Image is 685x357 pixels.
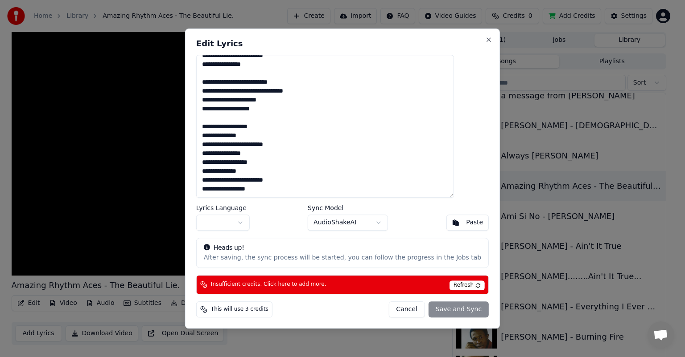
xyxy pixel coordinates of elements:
[450,280,485,290] span: Refresh
[211,281,326,288] span: Insufficient credits. Click here to add more.
[446,215,489,231] button: Paste
[308,205,388,211] label: Sync Model
[196,40,489,48] h2: Edit Lyrics
[211,306,268,313] span: This will use 3 credits
[204,243,481,252] div: Heads up!
[204,253,481,262] div: After saving, the sync process will be started, you can follow the progress in the Jobs tab
[196,205,250,211] label: Lyrics Language
[388,301,425,317] button: Cancel
[466,218,483,227] div: Paste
